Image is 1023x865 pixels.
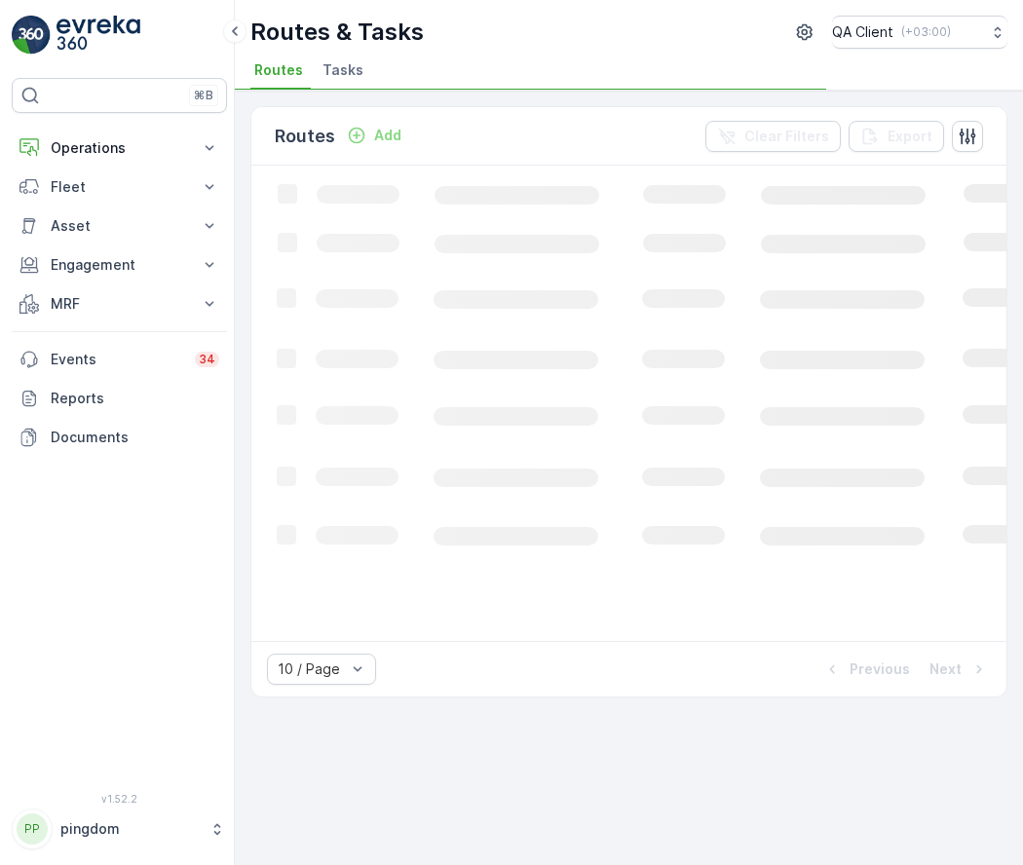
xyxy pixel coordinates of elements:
button: Engagement [12,245,227,284]
p: Events [51,350,183,369]
p: Asset [51,216,188,236]
p: 34 [199,352,215,367]
a: Reports [12,379,227,418]
button: PPpingdom [12,809,227,849]
p: Next [929,659,962,679]
span: Tasks [322,60,363,80]
button: Clear Filters [705,121,841,152]
p: Reports [51,389,219,408]
p: Previous [850,659,910,679]
span: Routes [254,60,303,80]
p: Add [374,126,401,145]
button: Add [339,124,409,147]
a: Events34 [12,340,227,379]
p: Routes [275,123,335,150]
p: pingdom [60,819,200,839]
button: Asset [12,207,227,245]
p: Operations [51,138,188,158]
img: logo [12,16,51,55]
p: Documents [51,428,219,447]
button: MRF [12,284,227,323]
button: Next [928,658,991,681]
p: ⌘B [194,88,213,103]
a: Documents [12,418,227,457]
p: Fleet [51,177,188,197]
p: Clear Filters [744,127,829,146]
p: Export [888,127,932,146]
button: Previous [820,658,912,681]
img: logo_light-DOdMpM7g.png [57,16,140,55]
p: QA Client [832,22,893,42]
p: MRF [51,294,188,314]
p: Engagement [51,255,188,275]
p: ( +03:00 ) [901,24,951,40]
button: Operations [12,129,227,168]
button: QA Client(+03:00) [832,16,1007,49]
div: PP [17,813,48,845]
p: Routes & Tasks [250,17,424,48]
button: Fleet [12,168,227,207]
button: Export [849,121,944,152]
span: v 1.52.2 [12,793,227,805]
